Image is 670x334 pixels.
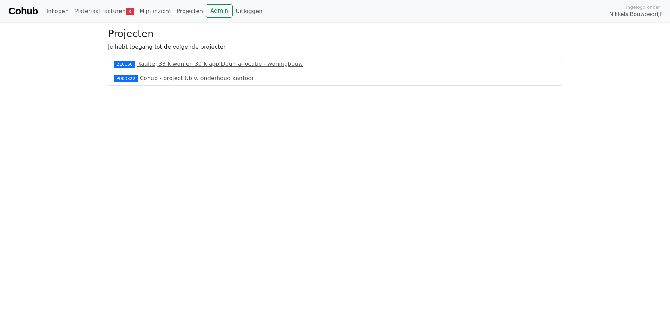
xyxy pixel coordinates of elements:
span: Ingelogd onder: [626,4,662,11]
a: Mijn inzicht [137,4,174,18]
a: Inkopen [43,4,71,18]
a: Uitloggen [233,4,265,18]
div: 210060 [114,61,135,68]
a: Materiaal facturen8 [71,4,137,18]
a: Raalte, 33 k won en 30 k app Douma-locatie - woningbouw [137,61,303,67]
a: Cohub - project t.b.v. onderhoud kantoor [140,75,254,82]
span: 8 [126,8,134,15]
a: Admin [206,4,233,18]
a: Projecten [174,4,206,18]
span: Nikkels Bouwbedrijf [609,11,662,19]
a: Cohub [8,3,38,20]
div: P000822 [114,75,138,82]
h3: Projecten [108,28,562,40]
p: Je hebt toegang tot de volgende projecten [108,43,562,51]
